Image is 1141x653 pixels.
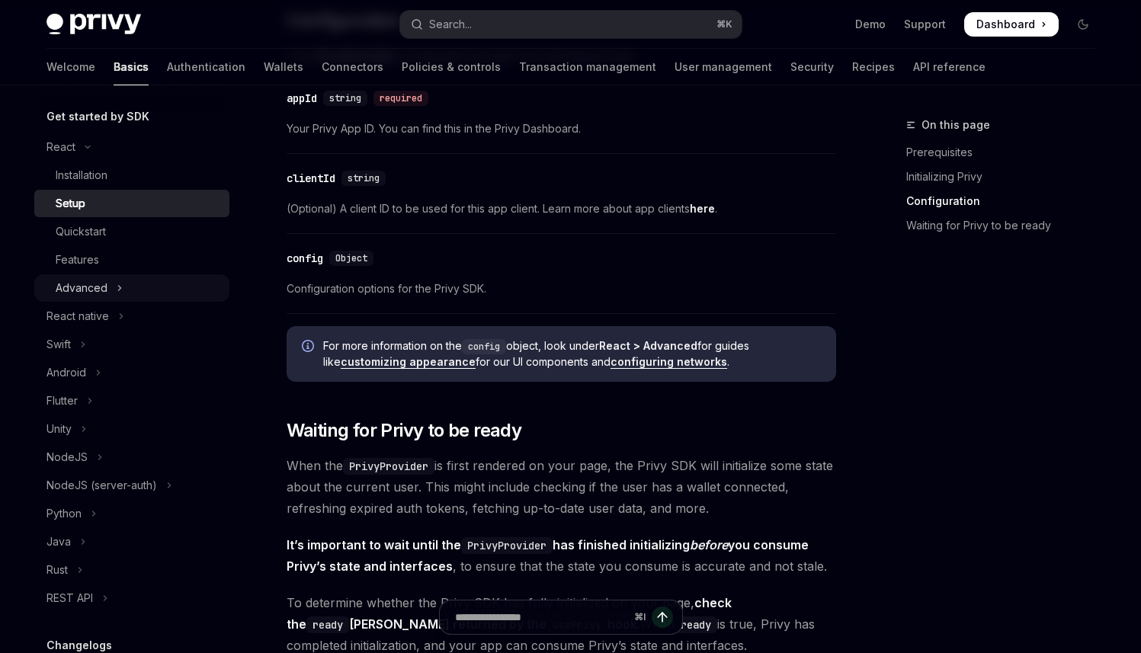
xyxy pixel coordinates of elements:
button: Toggle Python section [34,500,229,527]
div: config [287,251,323,266]
a: Authentication [167,49,245,85]
a: Features [34,246,229,274]
span: For more information on the object, look under for guides like for our UI components and . [323,338,821,370]
span: When the is first rendered on your page, the Privy SDK will initialize some state about the curre... [287,455,836,519]
div: appId [287,91,317,106]
span: Dashboard [976,17,1035,32]
button: Toggle Unity section [34,415,229,443]
button: Send message [652,607,673,628]
button: Toggle REST API section [34,584,229,612]
a: User management [675,49,772,85]
div: required [373,91,428,106]
code: PrivyProvider [343,458,434,475]
span: On this page [921,116,990,134]
a: Installation [34,162,229,189]
button: Toggle React native section [34,302,229,330]
a: Setup [34,190,229,217]
span: Waiting for Privy to be ready [287,418,522,443]
button: Toggle Swift section [34,331,229,358]
a: here [690,202,715,216]
a: customizing appearance [341,355,476,369]
a: configuring networks [611,355,727,369]
span: string [348,172,380,184]
button: Toggle NodeJS section [34,443,229,471]
strong: React > Advanced [599,339,697,352]
div: Unity [46,420,72,438]
a: Security [790,49,834,85]
div: Quickstart [56,222,106,241]
button: Toggle Rust section [34,556,229,584]
a: Quickstart [34,218,229,245]
a: Initializing Privy [906,165,1107,189]
a: Demo [855,17,886,32]
a: Waiting for Privy to be ready [906,213,1107,238]
div: Search... [429,15,472,34]
code: PrivyProvider [461,537,553,554]
button: Toggle Flutter section [34,387,229,415]
div: clientId [287,171,335,186]
span: Your Privy App ID. You can find this in the Privy Dashboard. [287,120,836,138]
a: Welcome [46,49,95,85]
img: dark logo [46,14,141,35]
div: NodeJS (server-auth) [46,476,157,495]
a: Connectors [322,49,383,85]
div: React native [46,307,109,325]
div: Flutter [46,392,78,410]
div: Installation [56,166,107,184]
div: Setup [56,194,85,213]
div: Android [46,363,86,382]
div: Java [46,533,71,551]
div: Advanced [56,279,107,297]
div: NodeJS [46,448,88,466]
div: REST API [46,589,93,607]
a: Transaction management [519,49,656,85]
div: Python [46,504,82,523]
a: Support [904,17,946,32]
em: before [690,537,728,552]
a: Configuration [906,189,1107,213]
svg: Info [302,340,317,355]
span: , to ensure that the state you consume is accurate and not stale. [287,534,836,577]
a: Basics [114,49,149,85]
a: API reference [913,49,986,85]
span: Object [335,252,367,264]
button: Toggle React section [34,133,229,161]
div: Swift [46,335,71,354]
button: Toggle dark mode [1071,12,1095,37]
code: config [462,339,506,354]
span: string [329,92,361,104]
button: Toggle Advanced section [34,274,229,302]
div: Features [56,251,99,269]
span: (Optional) A client ID to be used for this app client. Learn more about app clients . [287,200,836,218]
a: Policies & controls [402,49,501,85]
span: ⌘ K [716,18,732,30]
a: Recipes [852,49,895,85]
button: Toggle Android section [34,359,229,386]
a: Dashboard [964,12,1059,37]
a: Prerequisites [906,140,1107,165]
button: Toggle Java section [34,528,229,555]
span: Configuration options for the Privy SDK. [287,280,836,298]
button: Open search [400,11,742,38]
button: Toggle NodeJS (server-auth) section [34,472,229,499]
a: Wallets [264,49,303,85]
input: Ask a question... [455,600,628,634]
strong: It’s important to wait until the has finished initializing you consume Privy’s state and interfaces [287,537,809,574]
div: React [46,138,75,156]
div: Rust [46,561,68,579]
h5: Get started by SDK [46,107,149,126]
